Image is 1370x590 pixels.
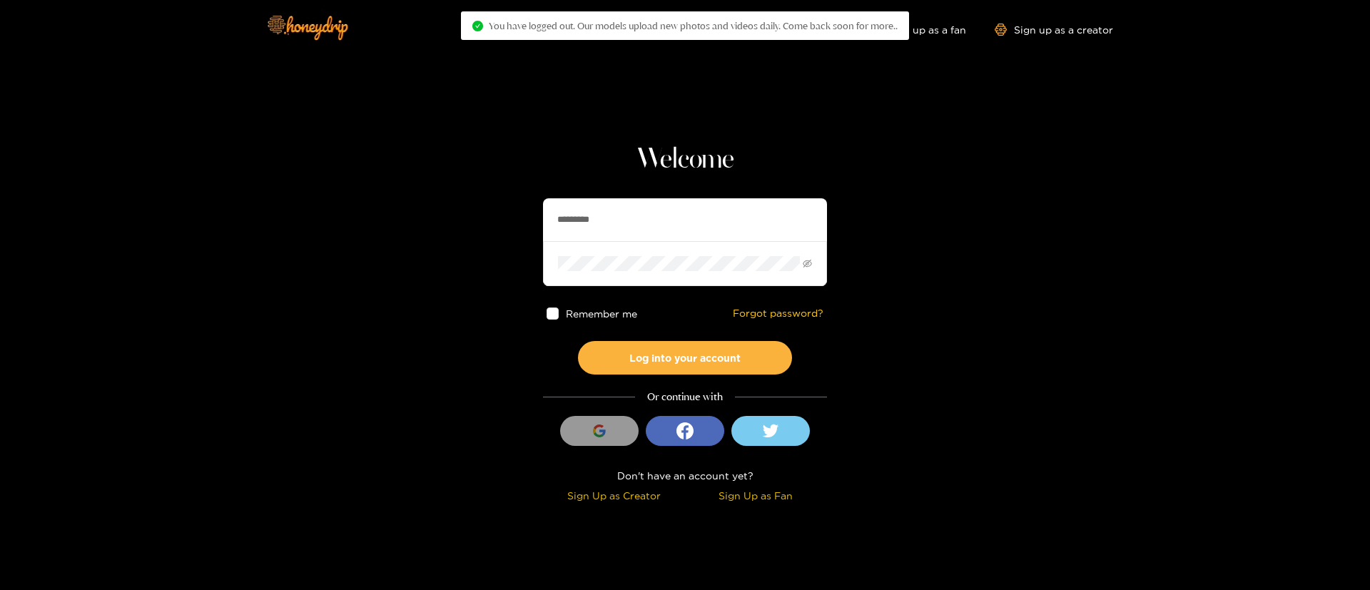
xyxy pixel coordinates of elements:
div: Sign Up as Fan [689,487,823,504]
button: Log into your account [578,341,792,375]
span: eye-invisible [803,259,812,268]
a: Sign up as a creator [995,24,1113,36]
h1: Welcome [543,143,827,177]
span: You have logged out. Our models upload new photos and videos daily. Come back soon for more.. [489,20,898,31]
div: Or continue with [543,389,827,405]
a: Sign up as a fan [868,24,966,36]
span: check-circle [472,21,483,31]
a: Forgot password? [733,307,823,320]
span: Remember me [566,308,637,319]
div: Don't have an account yet? [543,467,827,484]
div: Sign Up as Creator [547,487,681,504]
